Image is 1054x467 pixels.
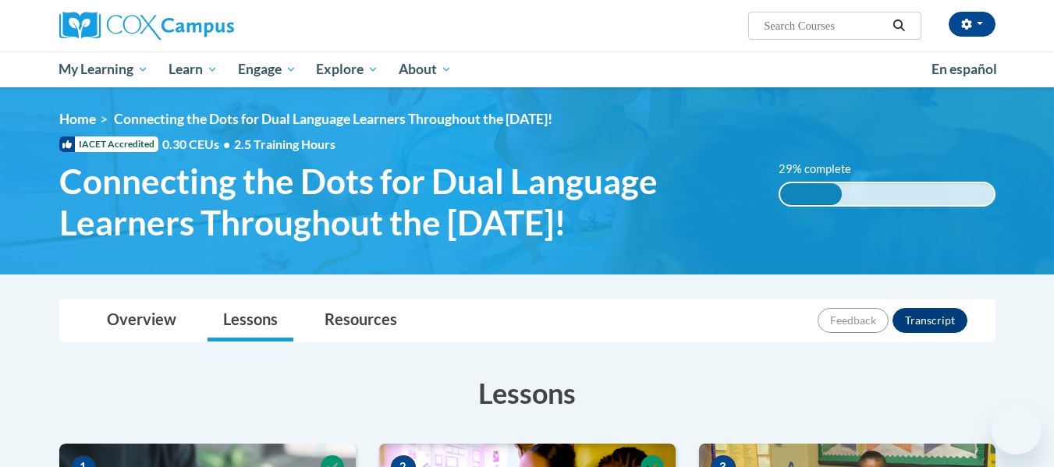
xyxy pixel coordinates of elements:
span: 0.30 CEUs [162,136,234,153]
span: Connecting the Dots for Dual Language Learners Throughout the [DATE]! [59,161,756,243]
img: Cox Campus [59,12,234,40]
a: About [389,51,462,87]
a: Lessons [208,300,293,341]
span: Explore [316,60,378,79]
span: Learn [169,60,218,79]
a: En español [921,53,1007,86]
a: Cox Campus [59,12,356,40]
span: 2.5 Training Hours [234,136,335,151]
label: 29% complete [779,161,868,178]
button: Transcript [893,308,967,333]
button: Account Settings [949,12,995,37]
span: IACET Accredited [59,136,158,152]
a: My Learning [49,51,159,87]
a: Overview [91,300,192,341]
span: Connecting the Dots for Dual Language Learners Throughout the [DATE]! [114,111,552,127]
a: Home [59,111,96,127]
a: Explore [306,51,389,87]
iframe: Button to launch messaging window [992,405,1042,455]
a: Learn [158,51,228,87]
a: Resources [309,300,413,341]
button: Feedback [818,308,889,333]
span: En español [932,61,997,77]
span: • [223,136,230,151]
span: Engage [238,60,296,79]
div: 29% complete [780,183,842,205]
span: About [399,60,452,79]
a: Engage [228,51,307,87]
div: Main menu [36,51,1019,87]
h3: Lessons [59,373,995,412]
span: My Learning [59,60,148,79]
input: Search Courses [762,16,887,35]
button: Search [887,16,910,35]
